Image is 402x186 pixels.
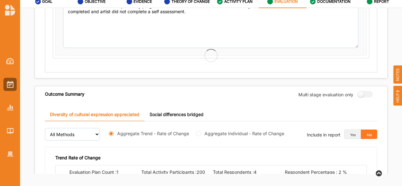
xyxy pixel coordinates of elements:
img: Library [7,128,14,133]
a: Library [3,124,17,137]
img: Reports [7,105,14,110]
div: Outcome Summary [45,91,84,98]
a: Reports [3,101,17,114]
img: Activities [7,81,14,88]
img: Dashboard [6,58,14,64]
div: Include in report [307,132,340,139]
div: Total Respondents : 4 [213,169,285,175]
a: Dashboard [3,55,17,68]
label: Aggregate Individual - Rate of Change [204,130,284,137]
a: Organisation [3,147,17,161]
a: Diversity of cultural expression appreciated [45,108,144,121]
div: Respondent Percentage : 2 % [285,169,357,175]
img: Organisation [7,151,14,157]
a: Social differences bridged [144,108,209,121]
textarea: This assessment was completed by program evaluation lead in order to close the activity. An evalu... [63,0,358,48]
label: Multi stage evaluation only [298,92,353,98]
div: Trend Rate of Change [55,155,367,165]
div: Evaluation Plan Count : 1 [69,169,141,175]
label: Aggregate Trend - Rate of Change [117,130,189,137]
button: Yes [344,130,361,139]
img: logo [5,4,15,16]
button: No [361,130,378,139]
div: Total Activity Participants : 200 [141,169,213,175]
a: Activities [3,78,17,91]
